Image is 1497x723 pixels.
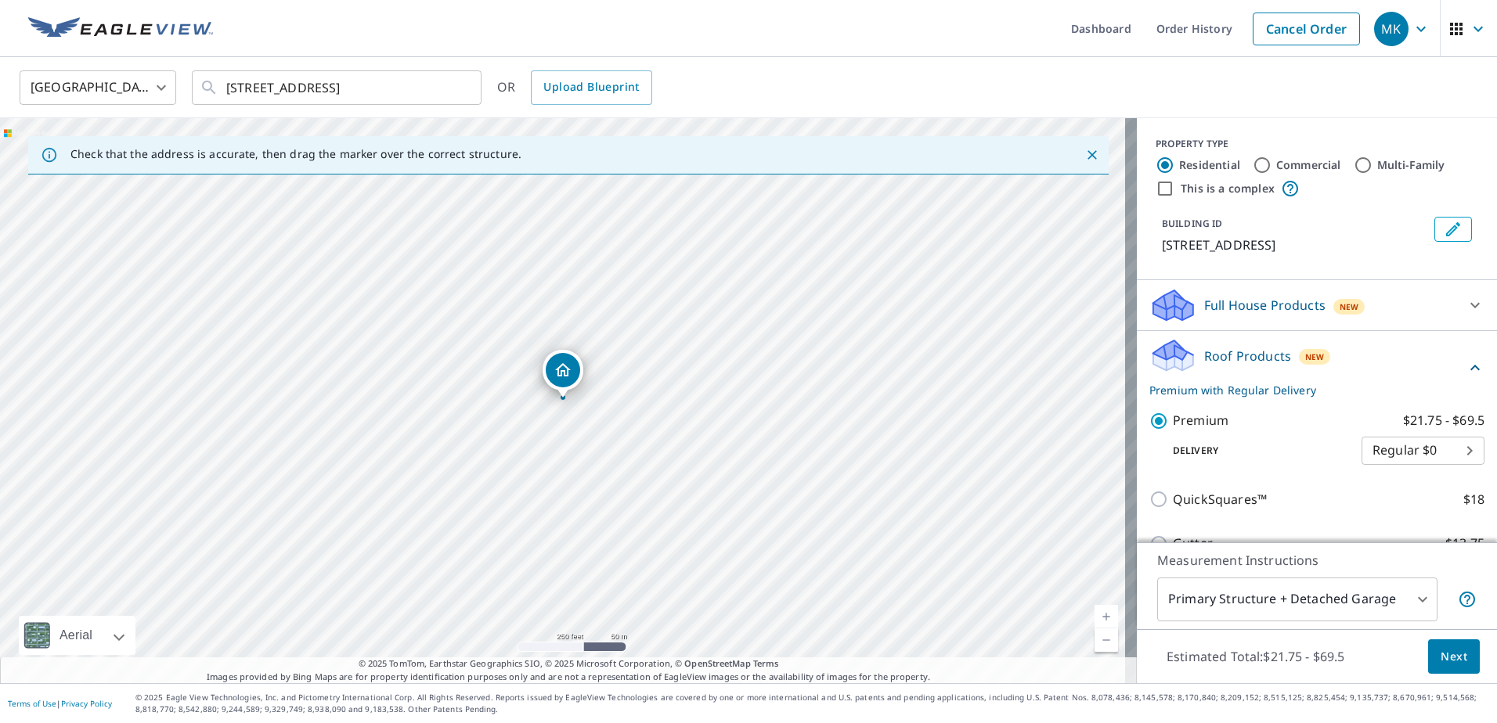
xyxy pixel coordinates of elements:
[1149,286,1484,324] div: Full House ProductsNew
[1179,157,1240,173] label: Residential
[1204,296,1326,315] p: Full House Products
[1162,236,1428,254] p: [STREET_ADDRESS]
[684,657,750,669] a: OpenStreetMap
[543,350,583,398] div: Dropped pin, building 1, Residential property, 17 Oaknoll Rd Wilmington, DE 19808
[1149,337,1484,398] div: Roof ProductsNewPremium with Regular Delivery
[1181,181,1275,196] label: This is a complex
[20,66,176,110] div: [GEOGRAPHIC_DATA]
[8,699,112,708] p: |
[1253,13,1360,45] a: Cancel Order
[1362,429,1484,473] div: Regular $0
[28,17,213,41] img: EV Logo
[543,77,639,97] span: Upload Blueprint
[55,616,97,655] div: Aerial
[8,698,56,709] a: Terms of Use
[1463,490,1484,509] p: $18
[1156,137,1478,151] div: PROPERTY TYPE
[1162,217,1222,230] p: BUILDING ID
[1095,605,1118,628] a: Current Level 17, Zoom In
[359,657,779,671] span: © 2025 TomTom, Earthstar Geographics SIO, © 2025 Microsoft Corporation, ©
[1095,628,1118,652] a: Current Level 17, Zoom Out
[1154,639,1358,674] p: Estimated Total: $21.75 - $69.5
[1458,590,1477,609] span: Your report will include the primary structure and a detached garage if one exists.
[1149,382,1466,398] p: Premium with Regular Delivery
[226,66,449,110] input: Search by address or latitude-longitude
[135,692,1489,715] p: © 2025 Eagle View Technologies, Inc. and Pictometry International Corp. All Rights Reserved. Repo...
[1149,444,1362,458] p: Delivery
[1173,490,1267,509] p: QuickSquares™
[1428,639,1480,674] button: Next
[531,70,651,105] a: Upload Blueprint
[19,616,135,655] div: Aerial
[1441,647,1467,667] span: Next
[753,657,779,669] a: Terms
[1445,534,1484,553] p: $13.75
[70,147,521,161] p: Check that the address is accurate, then drag the marker over the correct structure.
[1204,347,1291,365] p: Roof Products
[1173,534,1213,553] p: Gutter
[1157,551,1477,570] p: Measurement Instructions
[1173,411,1228,430] p: Premium
[1276,157,1341,173] label: Commercial
[1377,157,1445,173] label: Multi-Family
[1157,577,1437,621] div: Primary Structure + Detached Garage
[1082,145,1102,165] button: Close
[1434,217,1472,242] button: Edit building 1
[497,70,652,105] div: OR
[61,698,112,709] a: Privacy Policy
[1340,300,1359,313] span: New
[1305,351,1325,363] span: New
[1403,411,1484,430] p: $21.75 - $69.5
[1374,12,1409,46] div: MK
